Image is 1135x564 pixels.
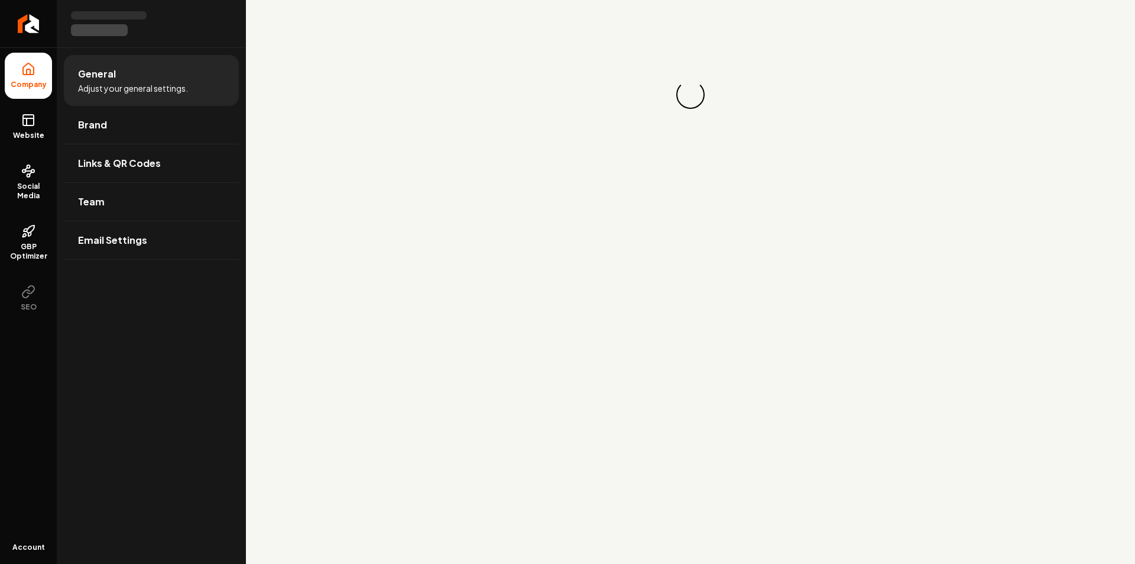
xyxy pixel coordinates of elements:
span: General [78,67,116,81]
img: Rebolt Logo [18,14,40,33]
span: Account [12,543,45,552]
a: Team [64,183,239,221]
a: Links & QR Codes [64,144,239,182]
button: SEO [5,275,52,321]
div: Loading [676,80,705,109]
a: GBP Optimizer [5,215,52,270]
a: Brand [64,106,239,144]
span: Website [8,131,49,140]
span: GBP Optimizer [5,242,52,261]
span: Links & QR Codes [78,156,161,170]
a: Email Settings [64,221,239,259]
a: Website [5,104,52,150]
span: Social Media [5,182,52,201]
span: Company [6,80,51,89]
span: Team [78,195,105,209]
span: SEO [16,302,41,312]
span: Adjust your general settings. [78,82,188,94]
a: Social Media [5,154,52,210]
span: Email Settings [78,233,147,247]
span: Brand [78,118,107,132]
